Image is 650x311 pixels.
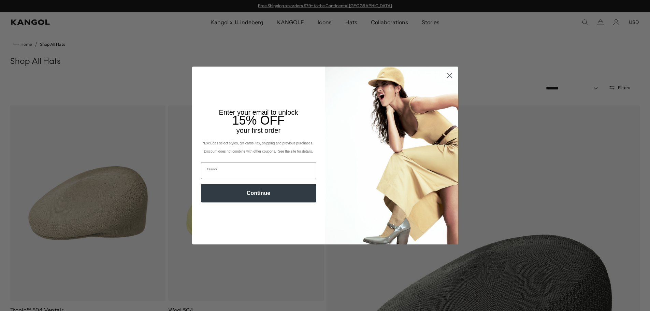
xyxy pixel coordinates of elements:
[325,67,458,244] img: 93be19ad-e773-4382-80b9-c9d740c9197f.jpeg
[236,127,280,134] span: your first order
[232,113,285,127] span: 15% OFF
[201,162,316,179] input: Email
[219,109,298,116] span: Enter your email to unlock
[444,69,456,81] button: Close dialog
[203,141,314,153] span: *Excludes select styles, gift cards, tax, shipping and previous purchases. Discount does not comb...
[201,184,316,202] button: Continue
